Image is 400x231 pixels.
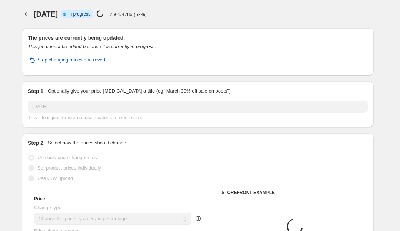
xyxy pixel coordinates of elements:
h6: STOREFRONT EXAMPLE [221,190,368,195]
h3: Price [34,196,45,202]
i: This job cannot be edited because it is currently in progress. [28,44,156,49]
p: 2501/4786 (52%) [110,11,147,17]
span: Use bulk price change rules [37,155,97,160]
span: In progress [68,11,90,17]
span: Set product prices individually [37,165,101,171]
div: help [194,215,202,222]
p: Select how the prices should change [48,139,126,147]
button: Price change jobs [22,9,32,19]
h2: Step 2. [28,139,45,147]
span: [DATE] [34,10,58,18]
h2: The prices are currently being updated. [28,34,368,41]
input: 30% off holiday sale [28,101,368,113]
span: Change type [34,205,61,210]
p: Optionally give your price [MEDICAL_DATA] a title (eg "March 30% off sale on boots") [48,87,230,95]
button: Stop changing prices and revert [23,54,110,66]
span: This title is just for internal use, customers won't see it [28,115,143,120]
span: Stop changing prices and revert [37,56,106,64]
h2: Step 1. [28,87,45,95]
span: Use CSV upload [37,175,73,181]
